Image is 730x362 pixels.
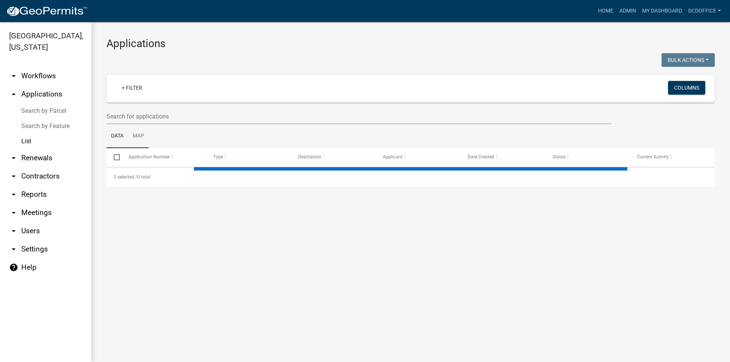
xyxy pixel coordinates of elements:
[468,154,494,160] span: Date Created
[616,4,639,18] a: Admin
[595,4,616,18] a: Home
[9,190,18,199] i: arrow_drop_down
[291,148,376,166] datatable-header-cell: Description
[206,148,290,166] datatable-header-cell: Type
[114,174,137,180] span: 0 selected /
[121,148,206,166] datatable-header-cell: Application Number
[106,37,715,50] h3: Applications
[106,148,121,166] datatable-header-cell: Select
[9,263,18,272] i: help
[668,81,705,95] button: Columns
[685,4,724,18] a: DCDOffice
[545,148,630,166] datatable-header-cell: Status
[106,168,715,187] div: 0 total
[213,154,223,160] span: Type
[129,154,170,160] span: Application Number
[9,208,18,217] i: arrow_drop_down
[9,226,18,236] i: arrow_drop_down
[376,148,460,166] datatable-header-cell: Applicant
[106,124,128,149] a: Data
[116,81,148,95] a: + Filter
[460,148,545,166] datatable-header-cell: Date Created
[128,124,149,149] a: Map
[9,245,18,254] i: arrow_drop_down
[383,154,403,160] span: Applicant
[552,154,566,160] span: Status
[630,148,715,166] datatable-header-cell: Current Activity
[298,154,321,160] span: Description
[637,154,669,160] span: Current Activity
[9,153,18,163] i: arrow_drop_down
[106,109,611,124] input: Search for applications
[662,53,715,67] button: Bulk Actions
[9,71,18,81] i: arrow_drop_down
[9,90,18,99] i: arrow_drop_up
[639,4,685,18] a: My Dashboard
[9,172,18,181] i: arrow_drop_down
